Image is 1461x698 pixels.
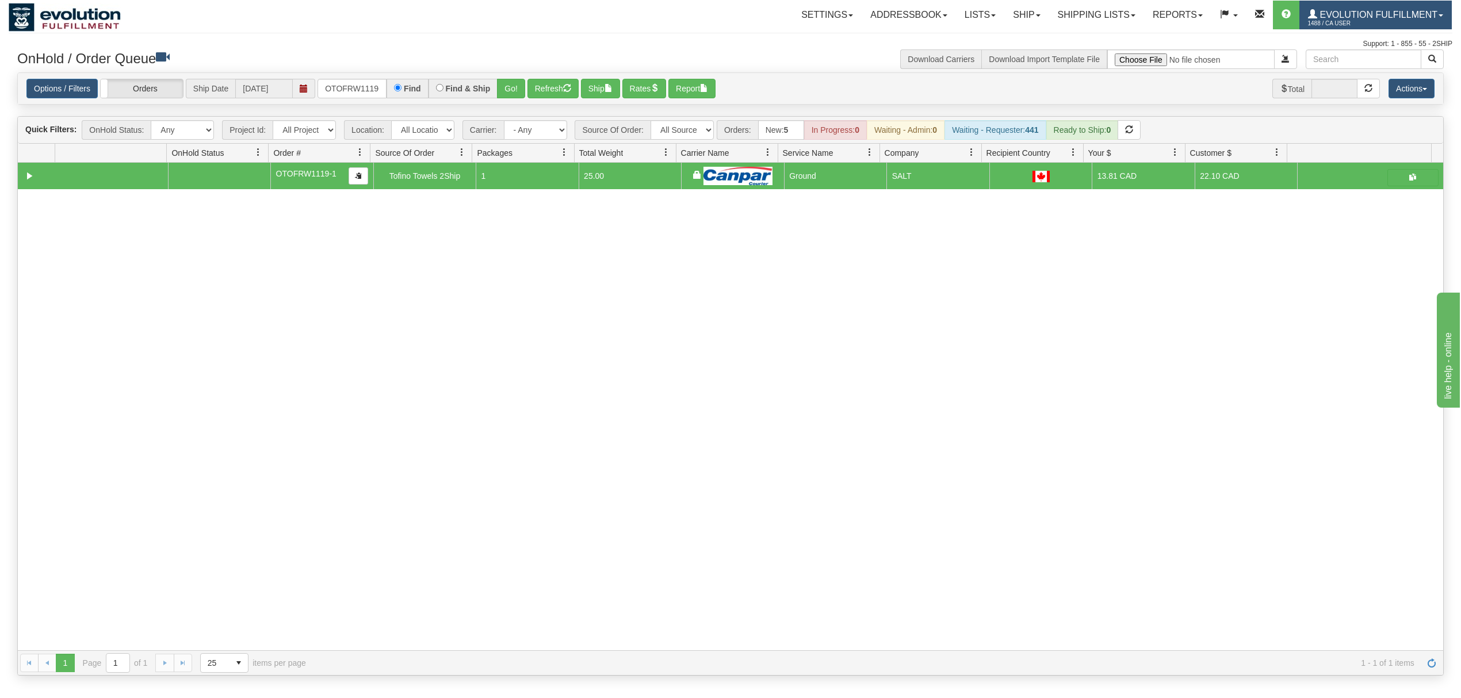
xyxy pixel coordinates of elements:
span: Company [885,147,919,159]
button: Report [668,79,716,98]
a: Download Carriers [908,55,974,64]
a: Order # filter column settings [350,143,370,162]
button: Ship [581,79,620,98]
span: Page of 1 [83,653,148,673]
a: Recipient Country filter column settings [1064,143,1083,162]
button: Shipping Documents [1387,169,1439,186]
td: 22.10 CAD [1195,163,1298,189]
div: Waiting - Admin: [867,120,944,140]
a: Options / Filters [26,79,98,98]
div: live help - online [9,7,106,21]
button: Actions [1389,79,1435,98]
a: OnHold Status filter column settings [248,143,268,162]
span: items per page [200,653,306,673]
span: 25 [208,657,223,669]
button: Go! [497,79,525,98]
strong: 441 [1025,125,1038,135]
span: Source Of Order [375,147,434,159]
div: grid toolbar [18,117,1443,144]
a: Source Of Order filter column settings [452,143,472,162]
span: Ship Date [186,79,235,98]
div: Tofino Towels 2Ship [378,170,471,182]
span: 25.00 [584,171,604,181]
span: 1 [481,171,486,181]
span: Customer $ [1190,147,1231,159]
input: Import [1107,49,1275,69]
button: Rates [622,79,667,98]
div: Ready to Ship: [1046,120,1119,140]
a: Refresh [1422,654,1441,672]
div: In Progress: [804,120,867,140]
span: Location: [344,120,391,140]
span: Order # [273,147,300,159]
input: Order # [318,79,387,98]
a: Company filter column settings [962,143,981,162]
a: Total Weight filter column settings [656,143,676,162]
button: Refresh [527,79,579,98]
a: Evolution Fulfillment 1488 / CA User [1299,1,1452,29]
strong: 0 [1106,125,1111,135]
span: Total Weight [579,147,624,159]
button: Search [1421,49,1444,69]
strong: 5 [784,125,789,135]
span: select [230,654,248,672]
span: Page sizes drop down [200,653,248,673]
span: Carrier Name [681,147,729,159]
a: Carrier Name filter column settings [758,143,778,162]
label: Find [404,85,421,93]
h3: OnHold / Order Queue [17,49,722,66]
img: logo1488.jpg [9,3,121,32]
a: Customer $ filter column settings [1267,143,1287,162]
span: Packages [477,147,512,159]
span: OTOFRW1119-1 [276,169,336,178]
a: Lists [956,1,1004,29]
span: Evolution Fulfillment [1317,10,1437,20]
a: Your $ filter column settings [1165,143,1185,162]
span: Project Id: [222,120,273,140]
span: Service Name [783,147,833,159]
a: Shipping lists [1049,1,1144,29]
label: Quick Filters: [25,124,77,135]
div: New: [758,120,804,140]
span: Carrier: [462,120,504,140]
td: Ground [784,163,887,189]
span: Page 1 [56,654,74,672]
td: SALT [886,163,989,189]
span: Your $ [1088,147,1111,159]
span: Recipient Country [986,147,1050,159]
span: OnHold Status [171,147,224,159]
span: Total [1272,79,1312,98]
td: 13.81 CAD [1092,163,1195,189]
a: Addressbook [862,1,956,29]
span: Orders: [717,120,758,140]
div: Waiting - Requester: [944,120,1046,140]
img: Canpar [703,167,772,185]
button: Copy to clipboard [349,167,368,185]
a: Settings [793,1,862,29]
strong: 0 [932,125,937,135]
iframe: chat widget [1435,290,1460,408]
span: Source Of Order: [575,120,651,140]
a: Download Import Template File [989,55,1100,64]
img: CA [1032,171,1050,182]
strong: 0 [855,125,859,135]
input: Search [1306,49,1421,69]
a: Reports [1144,1,1211,29]
span: OnHold Status: [82,120,151,140]
a: Collapse [22,169,37,183]
a: Packages filter column settings [554,143,574,162]
label: Find & Ship [446,85,491,93]
a: Ship [1004,1,1049,29]
a: Service Name filter column settings [860,143,879,162]
input: Page 1 [106,654,129,672]
span: 1488 / CA User [1308,18,1394,29]
label: Orders [101,79,183,98]
span: 1 - 1 of 1 items [322,658,1414,668]
div: Support: 1 - 855 - 55 - 2SHIP [9,39,1452,49]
